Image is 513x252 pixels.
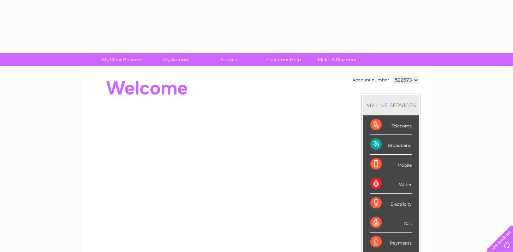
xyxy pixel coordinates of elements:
div: Electricity [370,194,412,213]
div: LIVE [375,102,389,109]
div: Payments [370,233,412,252]
a: Services [201,53,259,66]
a: My Clear Business [94,53,152,66]
a: Customer Help [255,53,313,66]
div: MY SERVICES [363,95,419,115]
a: My Account [147,53,205,66]
td: Account number [351,74,391,86]
div: Water [370,174,412,194]
div: Broadband [370,135,412,154]
div: Telecoms [370,115,412,135]
div: Mobile [370,155,412,174]
a: Make A Payment [308,53,366,66]
div: Gas [370,213,412,233]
